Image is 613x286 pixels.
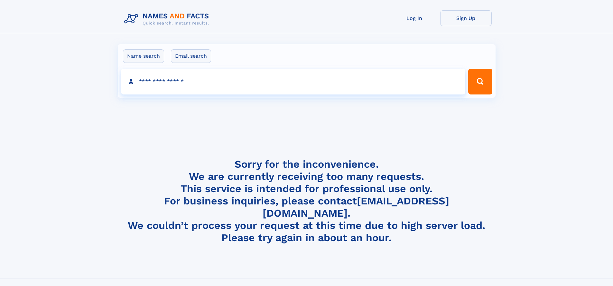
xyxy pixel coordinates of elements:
[122,158,492,244] h4: Sorry for the inconvenience. We are currently receiving too many requests. This service is intend...
[263,195,449,219] a: [EMAIL_ADDRESS][DOMAIN_NAME]
[121,69,466,94] input: search input
[122,10,214,28] img: Logo Names and Facts
[440,10,492,26] a: Sign Up
[171,49,211,63] label: Email search
[123,49,164,63] label: Name search
[468,69,492,94] button: Search Button
[389,10,440,26] a: Log In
